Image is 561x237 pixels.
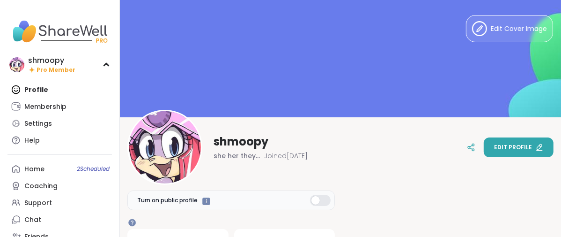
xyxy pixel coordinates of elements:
[24,119,52,129] div: Settings
[77,165,110,173] span: 2 Scheduled
[9,57,24,72] img: shmoopy
[7,15,112,48] img: ShareWell Nav Logo
[466,15,553,42] button: Edit Cover Image
[24,165,44,174] div: Home
[7,132,112,149] a: Help
[37,66,75,74] span: Pro Member
[24,102,66,112] div: Membership
[24,136,40,145] div: Help
[264,151,308,161] span: Joined [DATE]
[494,143,532,152] span: Edit profile
[484,138,554,157] button: Edit profile
[202,198,210,206] iframe: Spotlight
[129,111,201,183] img: shmoopy
[214,151,260,161] span: she her they them
[24,182,58,191] div: Coaching
[491,24,547,34] span: Edit Cover Image
[137,196,198,205] span: Turn on public profile
[24,215,41,225] div: Chat
[128,219,136,226] iframe: Spotlight
[24,199,52,208] div: Support
[7,177,112,194] a: Coaching
[28,55,75,66] div: shmoopy
[7,98,112,115] a: Membership
[7,115,112,132] a: Settings
[7,194,112,211] a: Support
[214,134,268,149] span: shmoopy
[7,211,112,228] a: Chat
[7,161,112,177] a: Home2Scheduled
